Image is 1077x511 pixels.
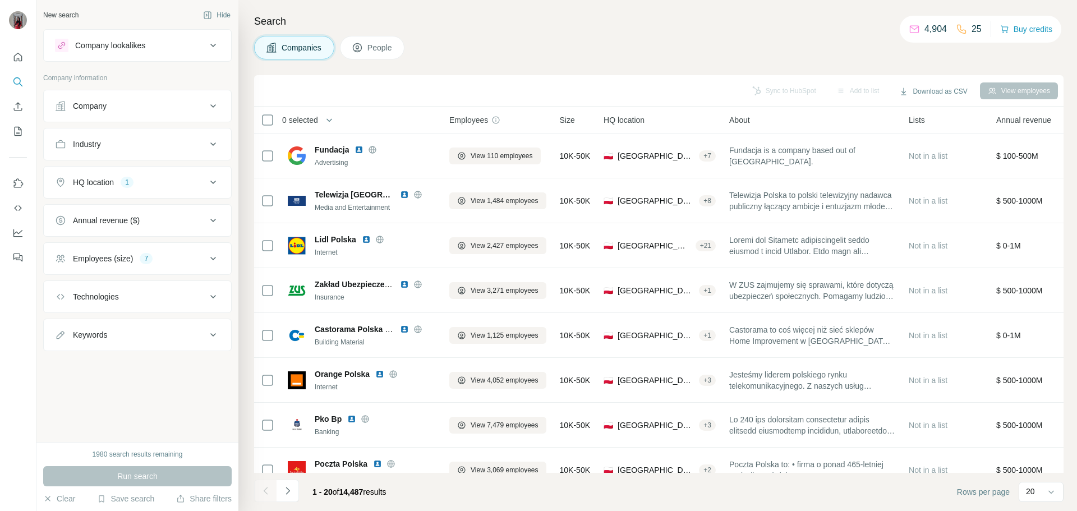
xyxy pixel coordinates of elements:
button: Download as CSV [891,83,975,100]
span: Orange Polska [315,369,370,380]
span: 1 - 20 [312,487,333,496]
span: 🇵🇱 [604,285,613,296]
span: 🇵🇱 [604,150,613,162]
div: 7 [140,254,153,264]
button: View 7,479 employees [449,417,546,434]
span: $ 100-500M [996,151,1038,160]
button: Dashboard [9,223,27,243]
button: Employees (size)7 [44,245,231,272]
div: Keywords [73,329,107,340]
div: + 3 [699,375,716,385]
span: [GEOGRAPHIC_DATA], [GEOGRAPHIC_DATA] [618,285,694,296]
span: Poczta Polska to: • firma o ponad 465-letniej tradycji, • największy operator na [GEOGRAPHIC_DATA... [729,459,895,481]
span: View 3,069 employees [471,465,538,475]
span: $ 0-1M [996,241,1021,250]
button: Navigate to next page [277,480,299,502]
div: Internet [315,247,436,257]
div: Transportation [315,472,436,482]
span: Annual revenue [996,114,1051,126]
span: 10K-50K [560,240,590,251]
img: LinkedIn logo [347,415,356,423]
span: results [312,487,386,496]
span: Lo 240 ips dolorsitam consectetur adipis elitsedd eiusmodtemp incididun, utlaboreetdo mag al eni ... [729,414,895,436]
button: My lists [9,121,27,141]
button: Quick start [9,47,27,67]
button: Feedback [9,247,27,268]
button: Company lookalikes [44,32,231,59]
span: About [729,114,750,126]
span: View 4,052 employees [471,375,538,385]
img: Logo of Telewizja Polska [288,196,306,206]
span: Not in a list [909,151,947,160]
img: LinkedIn logo [373,459,382,468]
span: 10K-50K [560,464,590,476]
span: Not in a list [909,466,947,475]
div: + 3 [699,420,716,430]
div: 1980 search results remaining [93,449,183,459]
button: View 4,052 employees [449,372,546,389]
button: Use Surfe API [9,198,27,218]
span: Employees [449,114,488,126]
button: Technologies [44,283,231,310]
span: 10K-50K [560,375,590,386]
span: HQ location [604,114,645,126]
div: + 1 [699,330,716,340]
span: Not in a list [909,331,947,340]
span: Lists [909,114,925,126]
span: Loremi dol Sitametc adipiscingelit seddo eiusmod t incid Utlabor. Etdo magn ali enimadmin v quisn... [729,234,895,257]
p: 20 [1026,486,1035,497]
span: $ 500-1000M [996,286,1043,295]
button: View 110 employees [449,148,541,164]
span: Poczta Polska [315,458,367,469]
button: View 1,484 employees [449,192,546,209]
span: View 7,479 employees [471,420,538,430]
span: Not in a list [909,376,947,385]
span: [GEOGRAPHIC_DATA], [GEOGRAPHIC_DATA] [618,195,694,206]
span: Castorama Polska Sp z o.o. [315,325,417,334]
span: Telewizja Polska to polski telewizyjny nadawca publiczny łączący ambicje i entuzjazm młodego poko... [729,190,895,212]
div: Advertising [315,158,436,168]
button: HQ location1 [44,169,231,196]
button: Company [44,93,231,119]
button: Buy credits [1000,21,1052,37]
span: $ 500-1000M [996,196,1043,205]
span: Companies [282,42,323,53]
button: Enrich CSV [9,96,27,117]
span: 🇵🇱 [604,375,613,386]
div: Internet [315,382,436,392]
span: W ZUS zajmujemy się sprawami, które dotyczą ubezpieczeń społecznych. Pomagamy ludziom w różnych s... [729,279,895,302]
img: Logo of Poczta Polska [288,461,306,479]
button: Keywords [44,321,231,348]
span: of [333,487,339,496]
img: Logo of Lidl Polska [288,237,306,255]
span: [GEOGRAPHIC_DATA] [618,150,694,162]
div: Industry [73,139,101,150]
span: 🇵🇱 [604,420,613,431]
span: 10K-50K [560,195,590,206]
span: Size [560,114,575,126]
div: Banking [315,427,436,437]
img: Logo of Fundacja [288,146,306,165]
span: 10K-50K [560,420,590,431]
span: View 110 employees [471,151,533,161]
span: $ 500-1000M [996,421,1043,430]
img: Logo of Orange Polska [288,371,306,389]
span: 10K-50K [560,285,590,296]
p: 4,904 [924,22,947,36]
div: + 8 [699,196,716,206]
span: 0 selected [282,114,318,126]
div: Annual revenue ($) [73,215,140,226]
div: Media and Entertainment [315,202,436,213]
span: People [367,42,393,53]
img: Logo of Zakład Ubezpieczeń Społecznych ZUS [288,282,306,300]
button: Clear [43,493,75,504]
button: Industry [44,131,231,158]
span: Telewizja [GEOGRAPHIC_DATA] [315,189,394,200]
div: Technologies [73,291,119,302]
span: Rows per page [957,486,1010,498]
div: Employees (size) [73,253,133,264]
div: Company [73,100,107,112]
span: $ 500-1000M [996,376,1043,385]
span: View 1,125 employees [471,330,538,340]
button: Search [9,72,27,92]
